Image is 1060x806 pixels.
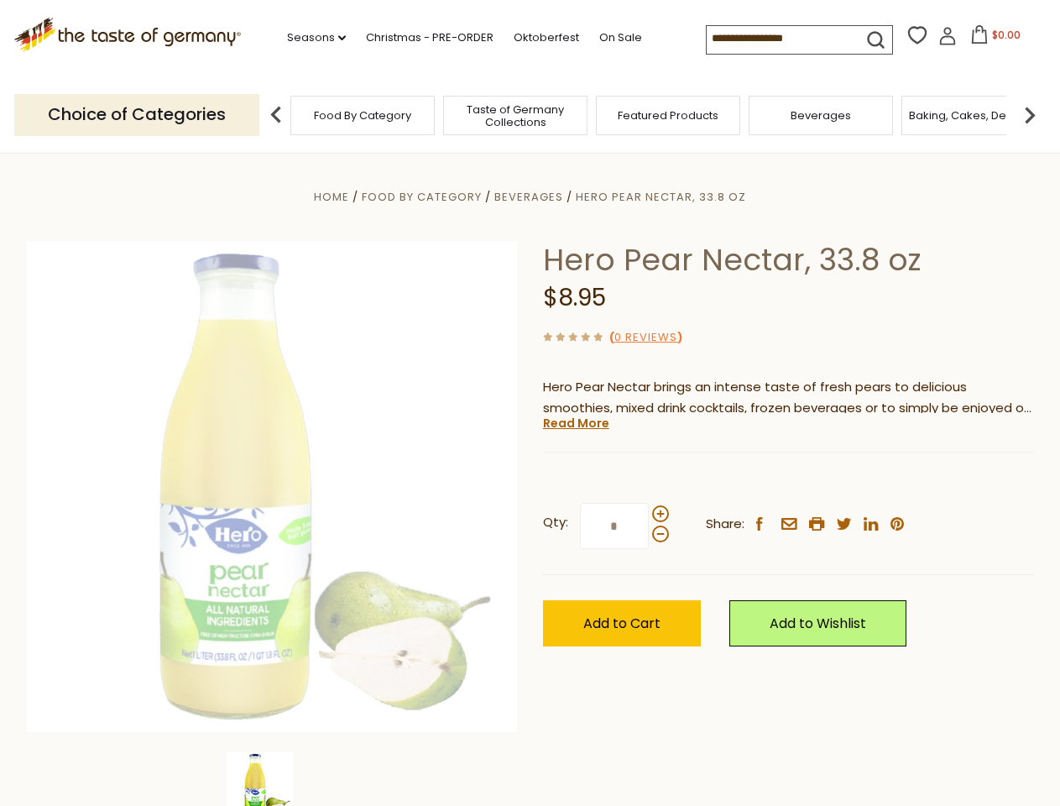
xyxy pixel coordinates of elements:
a: Baking, Cakes, Desserts [909,109,1039,122]
a: Home [314,189,349,205]
a: Beverages [791,109,851,122]
a: Read More [543,415,609,432]
span: $0.00 [992,28,1021,42]
button: Add to Cart [543,600,701,646]
span: $8.95 [543,281,606,314]
a: 0 Reviews [614,329,677,347]
a: Featured Products [618,109,718,122]
img: previous arrow [259,98,293,132]
p: Choice of Categories [14,94,259,135]
strong: Qty: [543,512,568,533]
a: Beverages [494,189,563,205]
a: Oktoberfest [514,29,579,47]
span: ( ) [609,329,682,345]
h1: Hero Pear Nectar, 33.8 oz [543,241,1034,279]
button: $0.00 [960,25,1031,50]
span: Add to Cart [583,614,661,633]
img: next arrow [1013,98,1047,132]
span: Share: [706,514,744,535]
a: Food By Category [362,189,482,205]
a: Christmas - PRE-ORDER [366,29,493,47]
a: On Sale [599,29,642,47]
input: Qty: [580,503,649,549]
a: Food By Category [314,109,411,122]
a: Seasons [287,29,346,47]
a: Add to Wishlist [729,600,906,646]
img: Hero Pear Nectar, 33.8 oz [27,241,518,732]
a: Taste of Germany Collections [448,103,582,128]
p: Hero Pear Nectar brings an intense taste of fresh pears to delicious smoothies, mixed drink cockt... [543,377,1034,419]
a: Hero Pear Nectar, 33.8 oz [576,189,746,205]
